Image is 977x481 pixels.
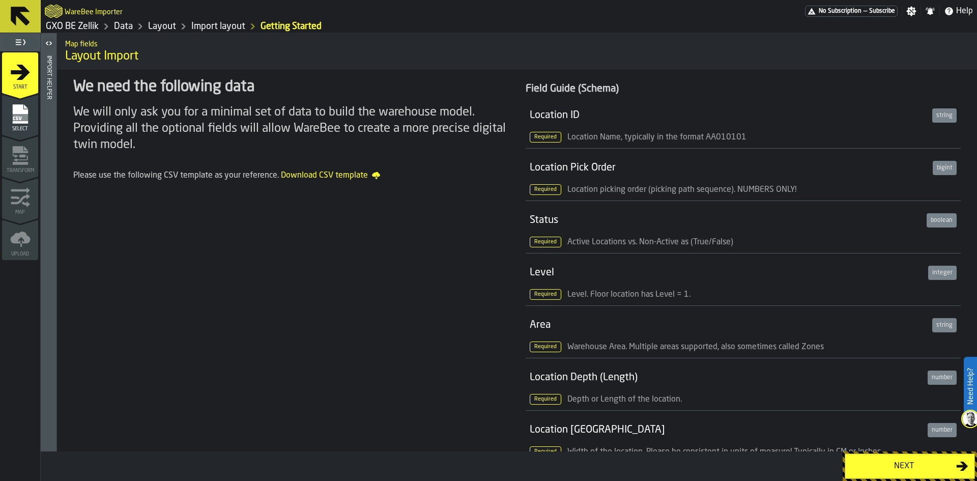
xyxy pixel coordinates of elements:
label: button-toggle-Help [940,5,977,17]
label: button-toggle-Settings [902,6,921,16]
label: button-toggle-Toggle Full Menu [2,35,38,49]
a: link-to-/wh/i/5fa160b1-7992-442a-9057-4226e3d2ae6d/import/layout/ [191,21,245,32]
span: Warehouse Area. Multiple areas supported, also sometimes called Zones [567,343,824,351]
span: Level. Floor location has Level = 1. [567,291,691,299]
li: menu Start [2,52,38,93]
a: logo-header [45,2,63,20]
div: boolean [927,213,957,228]
span: Active Locations vs. Non-Active as (True/False) [567,238,733,246]
span: Layout Import [65,48,969,65]
span: Required [530,184,561,195]
span: Subscribe [869,8,895,15]
nav: Breadcrumb [45,20,509,33]
h2: Sub Title [65,38,969,48]
span: Required [530,342,561,352]
li: menu Transform [2,136,38,177]
a: link-to-/wh/i/5fa160b1-7992-442a-9057-4226e3d2ae6d/data [114,21,133,32]
span: — [864,8,867,15]
div: string [932,318,957,332]
div: title-Layout Import [57,33,977,70]
div: Level [530,266,924,280]
a: link-to-/wh/i/5fa160b1-7992-442a-9057-4226e3d2ae6d/pricing/ [805,6,898,17]
span: Required [530,289,561,300]
div: Area [530,318,928,332]
span: No Subscription [819,8,861,15]
div: number [928,371,957,385]
span: Depth or Length of the location. [567,395,682,404]
span: Required [530,446,561,457]
span: Location Name, typically in the format AA010101 [567,133,746,142]
a: link-to-/wh/i/5fa160b1-7992-442a-9057-4226e3d2ae6d/import/layout/7fc17dd8-d410-4c54-8da9-8c4fc1bf... [261,21,322,32]
span: Required [530,132,561,143]
li: menu Upload [2,219,38,260]
a: Download CSV template [281,169,380,183]
div: Location Pick Order [530,161,929,175]
button: button-Next [845,454,975,479]
header: Import Helper [41,33,56,451]
div: We need the following data [73,78,508,96]
div: number [928,423,957,437]
span: Help [956,5,973,17]
a: link-to-/wh/i/5fa160b1-7992-442a-9057-4226e3d2ae6d/designer [148,21,176,32]
a: link-to-/wh/i/5fa160b1-7992-442a-9057-4226e3d2ae6d [46,21,99,32]
span: Location picking order (picking path sequence). NUMBERS ONLY! [567,186,796,194]
div: Import Helper [45,53,52,449]
span: Transform [2,168,38,174]
span: Download CSV template [281,169,380,182]
span: Select [2,126,38,132]
div: integer [928,266,957,280]
div: Location Depth (Length) [530,371,924,385]
span: Upload [2,251,38,257]
span: Please use the following CSV template as your reference. [73,172,279,180]
span: Start [2,84,38,90]
span: Width of the location. Please be consistent in units of measure! Typically in CM or Inches [567,448,881,456]
span: Required [530,394,561,405]
h2: Sub Title [65,6,123,16]
li: menu Map [2,178,38,218]
div: We will only ask you for a minimal set of data to build the warehouse model. Providing all the op... [73,104,508,153]
span: Map [2,210,38,215]
div: Location [GEOGRAPHIC_DATA] [530,423,924,437]
label: button-toggle-Open [42,35,56,53]
div: Next [851,460,956,472]
div: Menu Subscription [805,6,898,17]
li: menu Select [2,94,38,135]
div: string [932,108,957,123]
div: Status [530,213,923,228]
div: Location ID [530,108,928,123]
label: button-toggle-Notifications [921,6,939,16]
div: bigint [933,161,957,175]
div: Field Guide (Schema) [526,82,961,96]
span: Required [530,237,561,247]
label: Need Help? [965,358,976,415]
